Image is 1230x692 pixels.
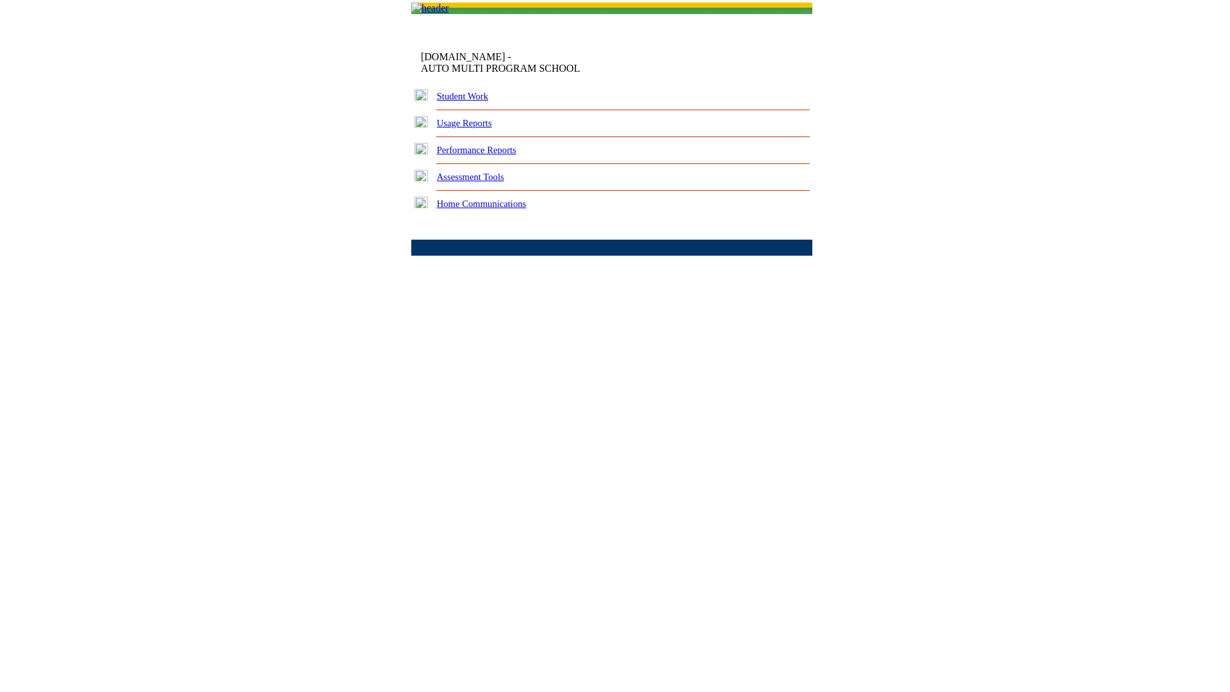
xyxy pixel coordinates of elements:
td: [DOMAIN_NAME] - [421,51,657,74]
img: plus.gif [414,170,428,181]
a: Student Work [437,91,488,101]
a: Usage Reports [437,118,492,128]
a: Assessment Tools [437,172,504,182]
img: plus.gif [414,143,428,154]
nobr: AUTO MULTI PROGRAM SCHOOL [421,63,580,74]
img: plus.gif [414,116,428,128]
img: plus.gif [414,89,428,101]
a: Performance Reports [437,145,516,155]
a: Home Communications [437,199,527,209]
img: plus.gif [414,197,428,208]
img: header [411,3,449,14]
